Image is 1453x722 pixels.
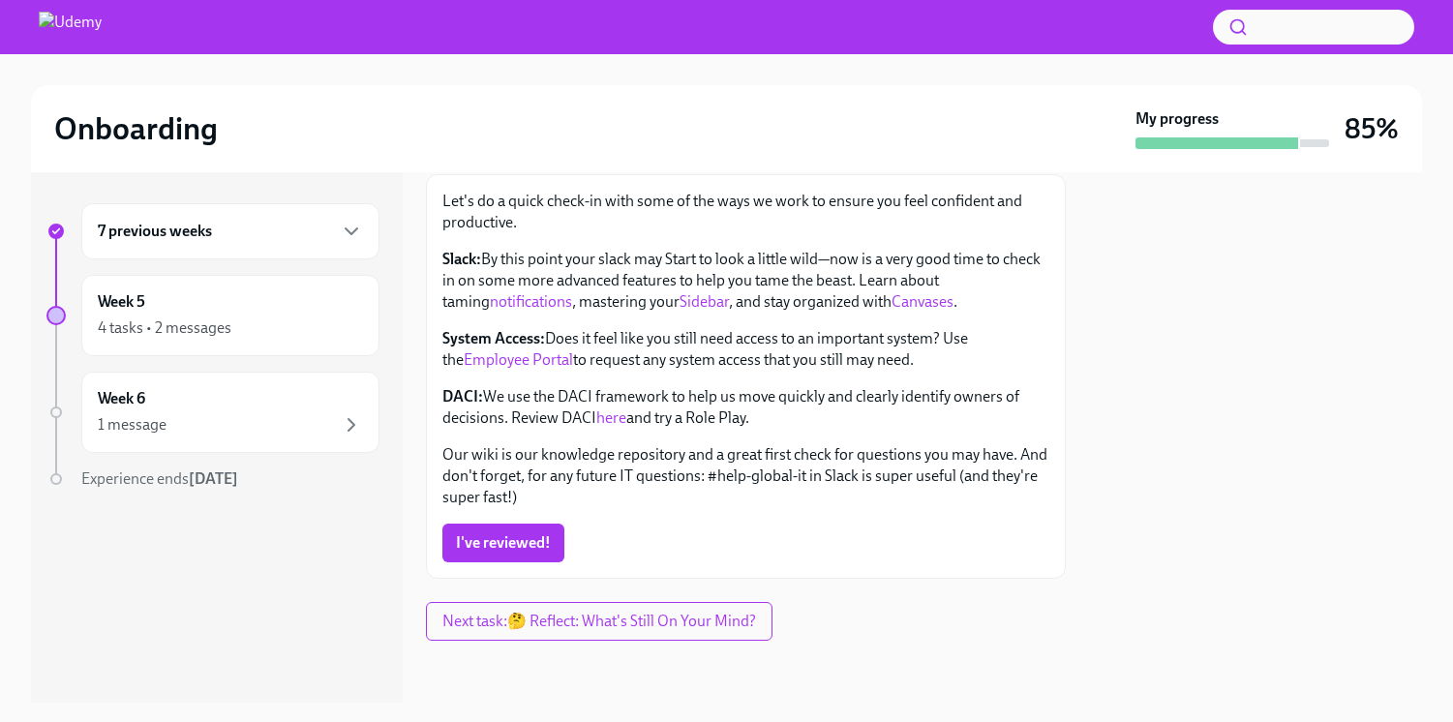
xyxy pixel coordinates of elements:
p: By this point your slack may Start to look a little wild—now is a very good time to check in on s... [442,249,1049,313]
a: Week 54 tasks • 2 messages [46,275,379,356]
button: Next task:🤔 Reflect: What's Still On Your Mind? [426,602,772,641]
h6: 7 previous weeks [98,221,212,242]
h2: Onboarding [54,109,218,148]
strong: DACI: [442,387,483,406]
div: 1 message [98,414,166,436]
h6: Week 6 [98,388,145,409]
p: Let's do a quick check-in with some of the ways we work to ensure you feel confident and productive. [442,191,1049,233]
a: Week 61 message [46,372,379,453]
p: We use the DACI framework to help us move quickly and clearly identify owners of decisions. Revie... [442,386,1049,429]
a: notifications [490,292,572,311]
strong: Slack: [442,250,481,268]
span: Experience ends [81,469,238,488]
a: Sidebar [680,292,729,311]
h6: Week 5 [98,291,145,313]
strong: My progress [1135,108,1219,130]
span: I've reviewed! [456,533,551,553]
div: 7 previous weeks [81,203,379,259]
a: Employee Portal [464,350,573,369]
div: 4 tasks • 2 messages [98,317,231,339]
button: I've reviewed! [442,524,564,562]
span: Next task : 🤔 Reflect: What's Still On Your Mind? [442,612,756,631]
a: here [596,408,626,427]
p: Does it feel like you still need access to an important system? Use the to request any system acc... [442,328,1049,371]
strong: System Access: [442,329,545,347]
h3: 85% [1345,111,1399,146]
img: Udemy [39,12,102,43]
p: Our wiki is our knowledge repository and a great first check for questions you may have. And don'... [442,444,1049,508]
a: Canvases [892,292,954,311]
strong: [DATE] [189,469,238,488]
